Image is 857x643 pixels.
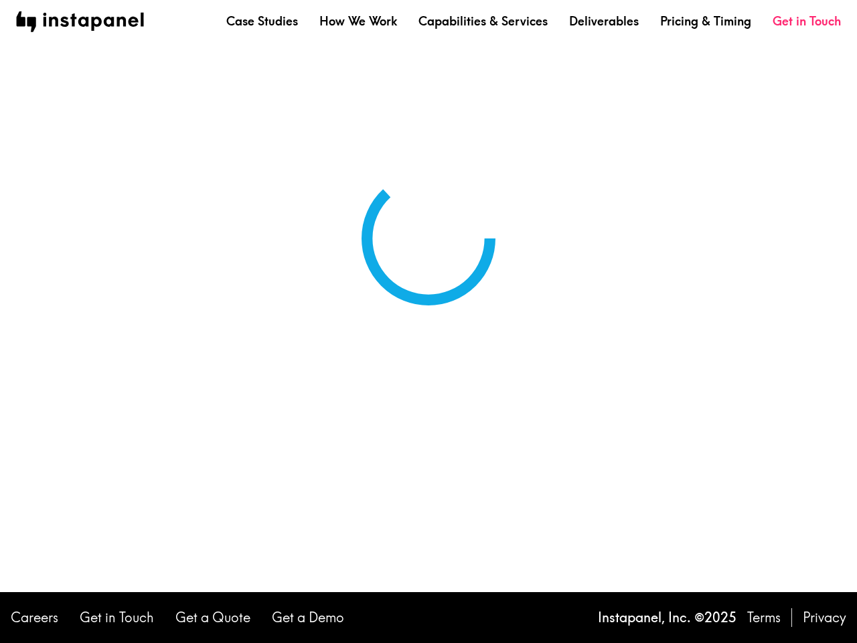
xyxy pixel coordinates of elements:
[598,608,736,627] p: Instapanel, Inc. © 2025
[569,13,639,29] a: Deliverables
[803,608,846,627] a: Privacy
[16,11,144,32] img: instapanel
[747,608,781,627] a: Terms
[319,13,397,29] a: How We Work
[11,608,58,627] a: Careers
[175,608,250,627] a: Get a Quote
[226,13,298,29] a: Case Studies
[418,13,548,29] a: Capabilities & Services
[80,608,154,627] a: Get in Touch
[773,13,841,29] a: Get in Touch
[272,608,344,627] a: Get a Demo
[660,13,751,29] a: Pricing & Timing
